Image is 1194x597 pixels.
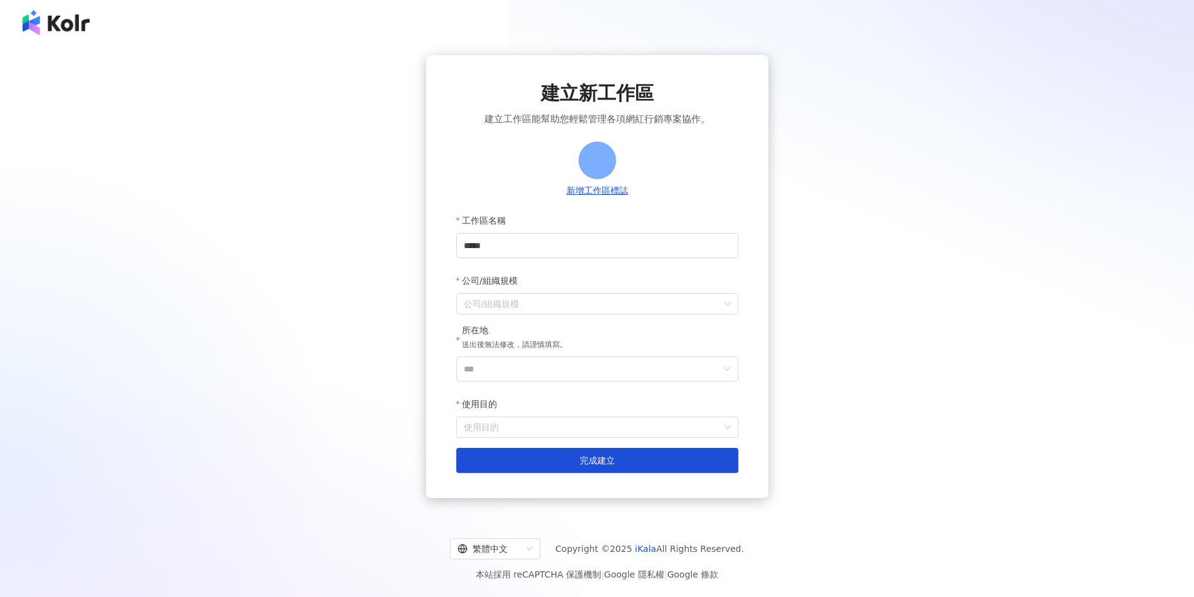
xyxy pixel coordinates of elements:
[458,539,521,559] div: 繁體中文
[667,569,718,579] a: Google 條款
[462,339,567,351] p: 送出後無法修改，請謹慎填寫。
[723,365,731,373] span: down
[541,80,654,106] span: 建立新工作區
[456,392,506,417] label: 使用目的
[456,268,527,293] label: 公司/組織規模
[484,112,710,127] span: 建立工作區能幫助您輕鬆管理各項網紅行銷專案協作。
[580,455,615,465] span: 完成建立
[555,541,744,556] span: Copyright © 2025 All Rights Reserved.
[462,324,567,337] div: 所在地
[635,544,656,554] a: iKala
[23,10,90,35] img: logo
[601,569,604,579] span: |
[563,184,632,198] button: 新增工作區標誌
[476,567,718,582] span: 本站採用 reCAPTCHA 保護機制
[456,448,738,473] button: 完成建立
[664,569,668,579] span: |
[456,208,515,233] label: 工作區名稱
[604,569,664,579] a: Google 隱私權
[456,233,738,258] input: 工作區名稱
